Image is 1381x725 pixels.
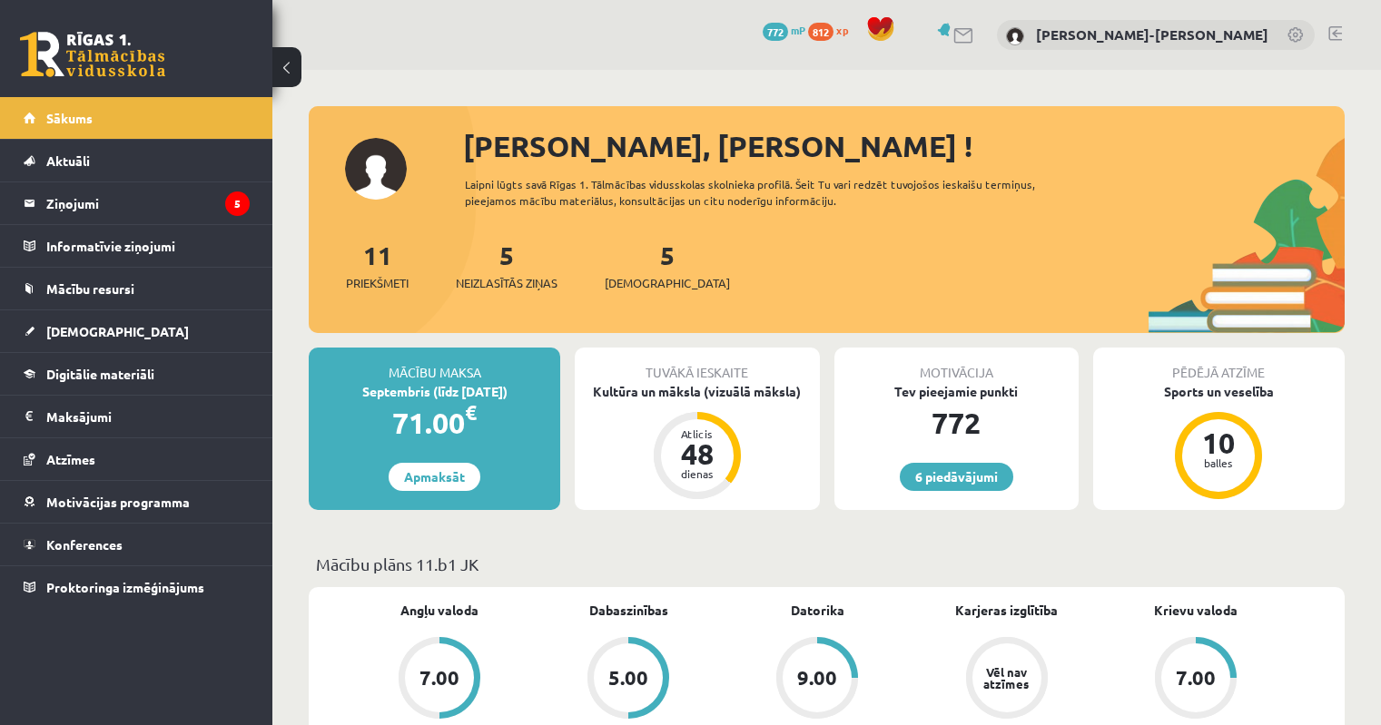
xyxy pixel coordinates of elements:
[791,601,844,620] a: Datorika
[1101,637,1290,722] a: 7.00
[575,382,819,401] div: Kultūra un māksla (vizuālā māksla)
[46,494,190,510] span: Motivācijas programma
[456,239,557,292] a: 5Neizlasītās ziņas
[575,382,819,502] a: Kultūra un māksla (vizuālā māksla) Atlicis 48 dienas
[24,310,250,352] a: [DEMOGRAPHIC_DATA]
[955,601,1058,620] a: Karjeras izglītība
[575,348,819,382] div: Tuvākā ieskaite
[791,23,805,37] span: mP
[670,428,725,439] div: Atlicis
[834,401,1079,445] div: 772
[834,382,1079,401] div: Tev pieejamie punkti
[419,668,459,688] div: 7.00
[24,225,250,267] a: Informatīvie ziņojumi
[981,666,1032,690] div: Vēl nav atzīmes
[608,668,648,688] div: 5.00
[605,274,730,292] span: [DEMOGRAPHIC_DATA]
[1191,428,1246,457] div: 10
[24,140,250,181] a: Aktuāli
[309,348,560,382] div: Mācību maksa
[723,637,912,722] a: 9.00
[534,637,723,722] a: 5.00
[465,176,1087,209] div: Laipni lūgts savā Rīgas 1. Tālmācības vidusskolas skolnieka profilā. Šeit Tu vari redzēt tuvojošo...
[900,463,1013,491] a: 6 piedāvājumi
[763,23,788,41] span: 772
[808,23,857,37] a: 812 xp
[46,225,250,267] legend: Informatīvie ziņojumi
[46,152,90,169] span: Aktuāli
[1006,27,1024,45] img: Martins Frīdenbergs-Tomašs
[46,451,95,467] span: Atzīmes
[1093,382,1345,502] a: Sports un veselība 10 balles
[345,637,534,722] a: 7.00
[463,124,1345,168] div: [PERSON_NAME], [PERSON_NAME] !
[46,110,93,126] span: Sākums
[20,32,165,77] a: Rīgas 1. Tālmācības vidusskola
[309,382,560,401] div: Septembris (līdz [DATE])
[46,366,154,382] span: Digitālie materiāli
[225,191,250,216] i: 5
[1154,601,1238,620] a: Krievu valoda
[1036,25,1268,44] a: [PERSON_NAME]-[PERSON_NAME]
[46,182,250,224] legend: Ziņojumi
[46,396,250,437] legend: Maksājumi
[589,601,668,620] a: Dabaszinības
[346,274,409,292] span: Priekšmeti
[24,566,250,608] a: Proktoringa izmēģinājums
[24,182,250,224] a: Ziņojumi5
[46,280,134,297] span: Mācību resursi
[836,23,848,37] span: xp
[670,439,725,468] div: 48
[456,274,557,292] span: Neizlasītās ziņas
[24,481,250,523] a: Motivācijas programma
[46,579,204,595] span: Proktoringa izmēģinājums
[834,348,1079,382] div: Motivācija
[316,552,1337,576] p: Mācību plāns 11.b1 JK
[24,438,250,480] a: Atzīmes
[24,268,250,309] a: Mācību resursi
[912,637,1101,722] a: Vēl nav atzīmes
[1093,348,1345,382] div: Pēdējā atzīme
[1191,457,1246,468] div: balles
[346,239,409,292] a: 11Priekšmeti
[46,536,123,553] span: Konferences
[400,601,478,620] a: Angļu valoda
[808,23,834,41] span: 812
[797,668,837,688] div: 9.00
[763,23,805,37] a: 772 mP
[670,468,725,479] div: dienas
[1176,668,1216,688] div: 7.00
[24,524,250,565] a: Konferences
[605,239,730,292] a: 5[DEMOGRAPHIC_DATA]
[46,323,189,339] span: [DEMOGRAPHIC_DATA]
[465,399,477,426] span: €
[24,97,250,139] a: Sākums
[24,396,250,437] a: Maksājumi
[24,353,250,395] a: Digitālie materiāli
[1093,382,1345,401] div: Sports un veselība
[389,463,480,491] a: Apmaksāt
[309,401,560,445] div: 71.00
